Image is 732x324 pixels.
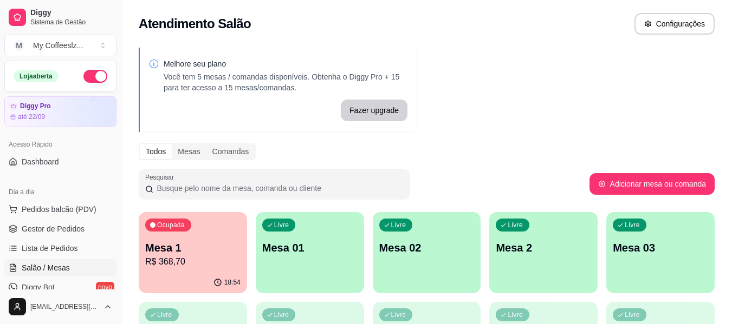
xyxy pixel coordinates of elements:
[172,144,206,159] div: Mesas
[139,212,247,293] button: OcupadaMesa 1R$ 368,7018:54
[379,240,475,255] p: Mesa 02
[22,262,70,273] span: Salão / Mesas
[4,220,116,237] a: Gestor de Pedidos
[22,282,55,293] span: Diggy Bot
[590,173,715,195] button: Adicionar mesa ou comanda
[18,113,45,121] article: até 22/09
[508,221,523,229] p: Livre
[33,40,83,51] div: My Coffeeslz ...
[4,35,116,56] button: Select a team
[489,212,598,293] button: LivreMesa 2
[4,4,116,30] a: DiggySistema de Gestão
[145,173,178,182] label: Pesquisar
[83,70,107,83] button: Alterar Status
[4,183,116,201] div: Dia a dia
[145,255,241,268] p: R$ 368,70
[634,13,715,35] button: Configurações
[373,212,481,293] button: LivreMesa 02
[30,302,99,311] span: [EMAIL_ADDRESS][DOMAIN_NAME]
[139,15,251,32] h2: Atendimento Salão
[391,310,406,319] p: Livre
[22,204,96,215] span: Pedidos balcão (PDV)
[341,100,407,121] button: Fazer upgrade
[22,156,59,167] span: Dashboard
[4,96,116,127] a: Diggy Proaté 22/09
[224,278,241,287] p: 18:54
[4,153,116,170] a: Dashboard
[256,212,364,293] button: LivreMesa 01
[164,71,407,93] p: Você tem 5 mesas / comandas disponíveis. Obtenha o Diggy Pro + 15 para ter acesso a 15 mesas/coma...
[4,201,116,218] button: Pedidos balcão (PDV)
[157,221,185,229] p: Ocupada
[14,70,59,82] div: Loja aberta
[508,310,523,319] p: Livre
[140,144,172,159] div: Todos
[625,310,640,319] p: Livre
[153,183,403,194] input: Pesquisar
[4,279,116,296] a: Diggy Botnovo
[613,240,708,255] p: Mesa 03
[164,58,407,69] p: Melhore seu plano
[4,136,116,153] div: Acesso Rápido
[496,240,591,255] p: Mesa 2
[606,212,715,293] button: LivreMesa 03
[22,223,85,234] span: Gestor de Pedidos
[262,240,358,255] p: Mesa 01
[4,259,116,276] a: Salão / Mesas
[14,40,24,51] span: M
[4,240,116,257] a: Lista de Pedidos
[274,310,289,319] p: Livre
[274,221,289,229] p: Livre
[391,221,406,229] p: Livre
[22,243,78,254] span: Lista de Pedidos
[157,310,172,319] p: Livre
[20,102,51,110] article: Diggy Pro
[30,8,112,18] span: Diggy
[206,144,255,159] div: Comandas
[145,240,241,255] p: Mesa 1
[4,294,116,320] button: [EMAIL_ADDRESS][DOMAIN_NAME]
[30,18,112,27] span: Sistema de Gestão
[625,221,640,229] p: Livre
